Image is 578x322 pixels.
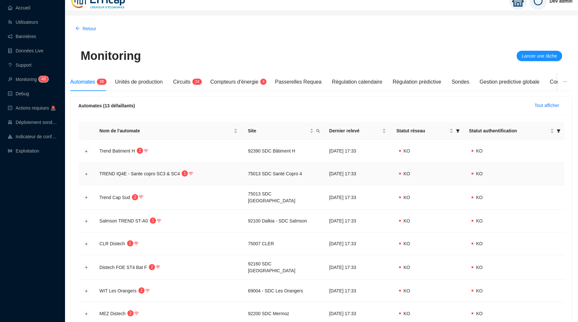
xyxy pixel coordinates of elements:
[404,171,410,176] span: KO
[324,140,391,163] td: [DATE] 17:33
[404,241,410,246] span: KO
[134,311,139,316] span: wifi
[248,127,309,134] span: Site
[8,77,46,82] a: monitorMonitoring48
[83,25,96,32] span: Retour
[324,163,391,185] td: [DATE] 17:33
[8,5,30,10] a: homeAccueil
[476,265,483,270] span: KO
[391,122,464,140] th: Statut réseau
[248,218,307,223] span: 92100 Dalkia - SDC Salmson
[557,129,561,133] span: filter
[563,79,568,84] span: ellipsis
[476,195,483,200] span: KO
[99,311,125,316] span: MEZ Distech
[84,311,89,316] button: Développer la ligne
[248,311,289,316] span: 92200 SDC Mermoz
[70,23,101,34] button: Retour
[127,310,134,316] sup: 2
[8,34,36,39] a: notificationBannières
[84,195,89,200] button: Développer la ligne
[99,195,130,200] span: Trend Cap Sud
[324,210,391,233] td: [DATE] 17:33
[522,53,557,60] span: Lancer une tâche
[8,62,32,68] a: questionSupport
[393,78,441,86] div: Régulation prédictive
[70,79,95,85] span: Automates
[535,102,559,109] span: Tout afficher
[39,76,48,82] sup: 48
[315,126,322,136] span: search
[99,127,232,134] span: Nom de l'automate
[248,191,296,203] span: 75013 SDC [GEOGRAPHIC_DATA]
[139,148,141,153] span: 2
[156,265,160,269] span: wifi
[210,79,258,85] span: Compteurs d'énergie
[8,120,57,125] a: clusterDéploiement sondes
[8,48,44,53] a: databaseDonnées Live
[149,264,155,270] sup: 2
[530,101,565,111] button: Tout afficher
[99,171,180,176] span: TREND IQ4E - Sante copro SC3 & SC4
[99,241,125,246] span: CLR Distech
[329,127,381,134] span: Dernier relevé
[404,148,410,154] span: KO
[332,78,383,86] div: Régulation calendaire
[44,77,46,81] span: 8
[145,288,150,293] span: wifi
[404,288,410,293] span: KO
[84,241,89,247] button: Développer la ligne
[8,20,38,25] a: teamUtilisateurs
[397,127,448,134] span: Statut réseau
[476,288,483,293] span: KO
[248,288,303,293] span: 69004 - SDC Les Orangers
[182,170,188,177] sup: 1
[476,241,483,246] span: KO
[404,218,410,223] span: KO
[8,134,57,139] a: heat-mapIndicateur de confort
[127,240,133,247] sup: 2
[189,171,193,176] span: wifi
[8,148,39,154] a: slidersExploitation
[324,233,391,255] td: [DATE] 17:33
[324,255,391,280] td: [DATE] 17:33
[75,26,80,31] span: arrow-left
[558,73,573,91] button: ellipsis
[476,171,483,176] span: KO
[476,148,483,154] span: KO
[464,122,565,140] th: Statut authentification
[263,79,265,84] span: 4
[152,218,154,223] span: 1
[275,78,322,86] div: Passerelles Requea
[517,51,562,61] button: Lancer une tâche
[248,261,296,273] span: 92160 SDC [GEOGRAPHIC_DATA]
[157,219,161,223] span: wifi
[99,218,148,223] span: Salmson TREND ST-A0
[8,91,29,96] a: codeDebug
[139,195,143,199] span: wifi
[404,195,410,200] span: KO
[78,103,135,108] span: Automates (13 défaillants)
[316,129,320,133] span: search
[99,79,102,84] span: 2
[480,78,540,86] div: Gestion predictive globale
[324,185,391,210] td: [DATE] 17:33
[195,79,197,84] span: 2
[248,148,296,154] span: 92390 SDC Bâtiment H
[140,288,143,293] span: 2
[248,241,274,246] span: 75007 CLER
[144,149,148,153] span: wifi
[476,311,483,316] span: KO
[404,311,410,316] span: KO
[115,79,163,85] span: Unités de production
[173,79,190,85] span: Circuits
[324,122,391,140] th: Dernier relevé
[129,311,132,315] span: 2
[8,106,12,110] span: check-square
[41,77,44,81] span: 4
[138,288,145,294] sup: 2
[476,218,483,223] span: KO
[404,265,410,270] span: KO
[556,126,562,136] span: filter
[84,265,89,270] button: Développer la ligne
